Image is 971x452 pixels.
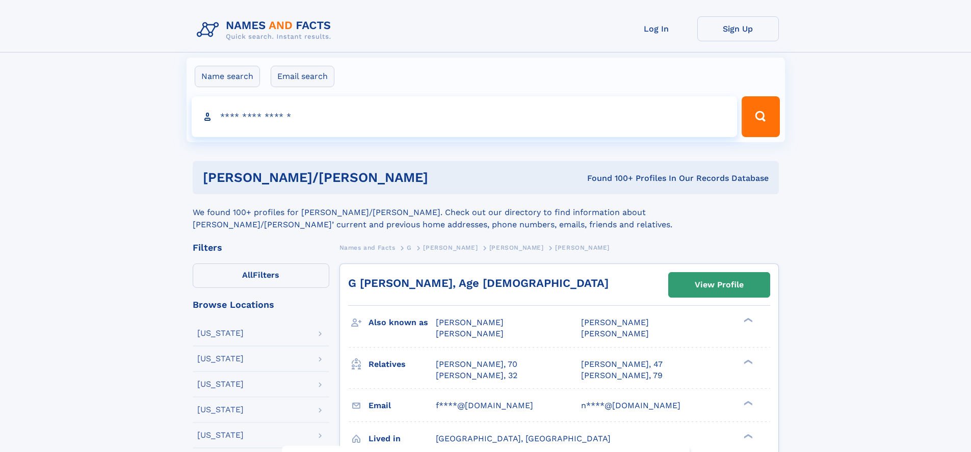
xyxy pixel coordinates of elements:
[436,359,517,370] a: [PERSON_NAME], 70
[741,400,753,406] div: ❯
[581,329,649,338] span: [PERSON_NAME]
[423,241,478,254] a: [PERSON_NAME]
[581,359,663,370] a: [PERSON_NAME], 47
[195,66,260,87] label: Name search
[581,317,649,327] span: [PERSON_NAME]
[616,16,697,41] a: Log In
[242,270,253,280] span: All
[436,370,517,381] a: [PERSON_NAME], 32
[203,171,508,184] h1: [PERSON_NAME]/[PERSON_NAME]
[407,244,412,251] span: G
[271,66,334,87] label: Email search
[369,314,436,331] h3: Also known as
[436,329,504,338] span: [PERSON_NAME]
[193,243,329,252] div: Filters
[741,317,753,324] div: ❯
[695,273,744,297] div: View Profile
[508,173,769,184] div: Found 100+ Profiles In Our Records Database
[369,430,436,447] h3: Lived in
[193,300,329,309] div: Browse Locations
[489,244,544,251] span: [PERSON_NAME]
[669,273,770,297] a: View Profile
[348,277,609,289] a: G [PERSON_NAME], Age [DEMOGRAPHIC_DATA]
[742,96,779,137] button: Search Button
[197,406,244,414] div: [US_STATE]
[407,241,412,254] a: G
[369,397,436,414] h3: Email
[197,329,244,337] div: [US_STATE]
[197,431,244,439] div: [US_STATE]
[741,358,753,365] div: ❯
[192,96,738,137] input: search input
[369,356,436,373] h3: Relatives
[193,194,779,231] div: We found 100+ profiles for [PERSON_NAME]/[PERSON_NAME]. Check out our directory to find informati...
[741,433,753,439] div: ❯
[423,244,478,251] span: [PERSON_NAME]
[697,16,779,41] a: Sign Up
[197,380,244,388] div: [US_STATE]
[193,16,339,44] img: Logo Names and Facts
[339,241,396,254] a: Names and Facts
[193,263,329,288] label: Filters
[436,317,504,327] span: [PERSON_NAME]
[555,244,610,251] span: [PERSON_NAME]
[581,370,663,381] a: [PERSON_NAME], 79
[489,241,544,254] a: [PERSON_NAME]
[436,434,611,443] span: [GEOGRAPHIC_DATA], [GEOGRAPHIC_DATA]
[197,355,244,363] div: [US_STATE]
